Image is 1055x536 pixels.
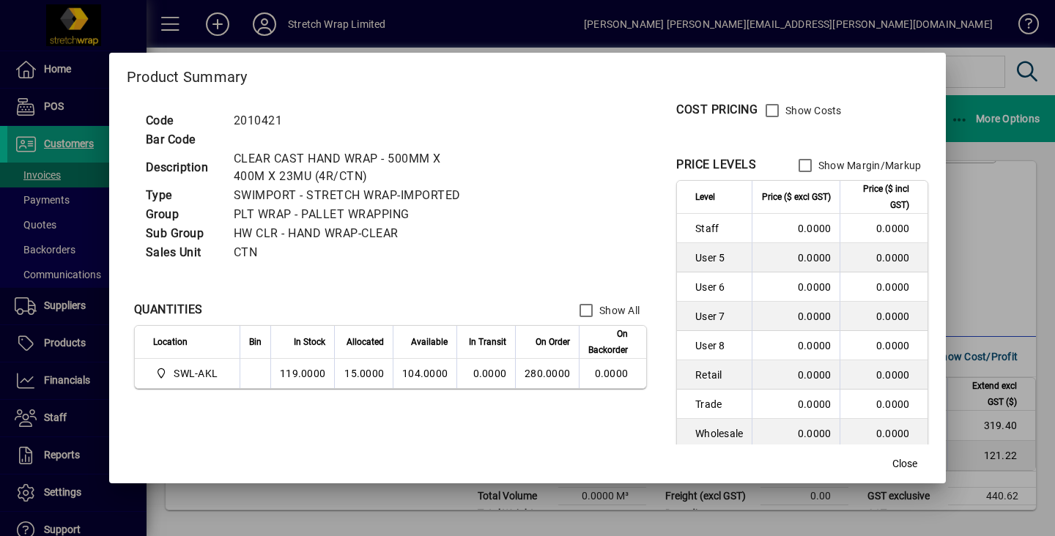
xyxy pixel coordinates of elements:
td: 0.0000 [752,419,840,448]
div: COST PRICING [676,101,758,119]
td: CLEAR CAST HAND WRAP - 500MM X 400M X 23MU (4R/CTN) [226,149,493,186]
td: Code [138,111,226,130]
td: HW CLR - HAND WRAP-CLEAR [226,224,493,243]
div: QUANTITIES [134,301,203,319]
span: Available [411,334,448,350]
span: User 6 [695,280,743,294]
td: 0.0000 [752,243,840,272]
span: 280.0000 [525,368,570,379]
td: 0.0000 [579,359,646,388]
td: 0.0000 [752,360,840,390]
div: PRICE LEVELS [676,156,756,174]
span: User 8 [695,338,743,353]
td: 2010421 [226,111,493,130]
td: 0.0000 [840,419,928,448]
span: Price ($ incl GST) [849,181,909,213]
span: Price ($ excl GST) [762,189,831,205]
td: 0.0000 [752,390,840,419]
span: Location [153,334,188,350]
span: Staff [695,221,743,236]
td: 0.0000 [840,214,928,243]
span: Retail [695,368,743,382]
span: In Transit [469,334,506,350]
td: Description [138,149,226,186]
label: Show All [596,303,640,318]
span: User 5 [695,250,743,265]
td: Bar Code [138,130,226,149]
td: Type [138,186,226,205]
td: 0.0000 [752,272,840,302]
td: 0.0000 [840,272,928,302]
td: 0.0000 [840,331,928,360]
span: SWL-AKL [174,366,218,381]
span: Allocated [347,334,384,350]
td: 0.0000 [752,302,840,331]
td: PLT WRAP - PALLET WRAPPING [226,205,493,224]
button: Close [881,451,928,477]
td: 15.0000 [334,359,393,388]
span: Wholesale [695,426,743,441]
label: Show Costs [782,103,842,118]
td: SWIMPORT - STRETCH WRAP-IMPORTED [226,186,493,205]
span: 0.0000 [473,368,507,379]
td: 0.0000 [752,331,840,360]
td: Group [138,205,226,224]
td: Sub Group [138,224,226,243]
td: 0.0000 [840,302,928,331]
span: On Order [536,334,570,350]
td: 119.0000 [270,359,334,388]
span: Trade [695,397,743,412]
span: In Stock [294,334,325,350]
h2: Product Summary [109,53,947,95]
span: Close [892,456,917,472]
span: Level [695,189,715,205]
td: CTN [226,243,493,262]
td: 0.0000 [840,243,928,272]
span: SWL-AKL [153,365,223,382]
td: Sales Unit [138,243,226,262]
td: 0.0000 [840,390,928,419]
span: On Backorder [588,326,628,358]
label: Show Margin/Markup [815,158,922,173]
span: User 7 [695,309,743,324]
td: 0.0000 [752,214,840,243]
td: 104.0000 [393,359,456,388]
td: 0.0000 [840,360,928,390]
span: Bin [249,334,262,350]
